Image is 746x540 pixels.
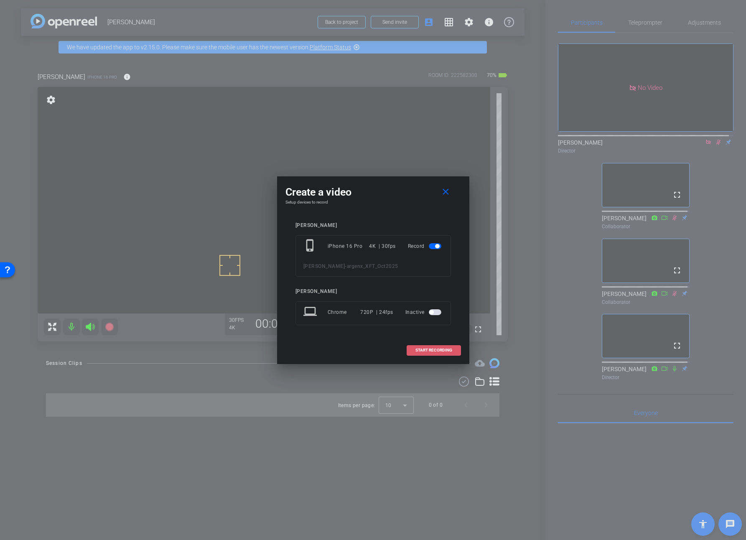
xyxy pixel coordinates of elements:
h4: Setup devices to record [285,200,461,205]
button: START RECORDING [407,345,461,356]
mat-icon: close [440,187,451,197]
div: Inactive [405,305,443,320]
mat-icon: phone_iphone [303,239,318,254]
div: Record [408,239,443,254]
div: Chrome [328,305,361,320]
mat-icon: laptop [303,305,318,320]
div: 4K | 30fps [369,239,396,254]
div: Create a video [285,185,461,200]
div: iPhone 16 Pro [328,239,369,254]
span: argenx_XFT_Oct2025 [347,263,398,269]
div: [PERSON_NAME] [295,222,451,229]
span: [PERSON_NAME] [303,263,345,269]
div: 720P | 24fps [360,305,393,320]
span: START RECORDING [415,348,452,352]
span: - [345,263,347,269]
div: [PERSON_NAME] [295,288,451,295]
